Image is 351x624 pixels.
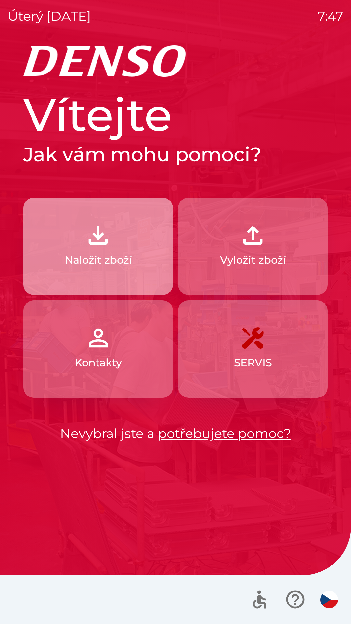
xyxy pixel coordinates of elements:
p: Nevybral jste a [23,424,328,443]
img: 7408382d-57dc-4d4c-ad5a-dca8f73b6e74.png [239,324,267,352]
img: Logo [23,45,328,77]
h2: Jak vám mohu pomoci? [23,142,328,166]
p: úterý [DATE] [8,6,91,26]
button: Naložit zboží [23,198,173,295]
img: 072f4d46-cdf8-44b2-b931-d189da1a2739.png [84,324,112,352]
p: Kontakty [75,355,122,370]
button: SERVIS [178,300,328,398]
button: Kontakty [23,300,173,398]
img: cs flag [320,591,338,608]
p: Vyložit zboží [220,252,286,268]
p: SERVIS [234,355,272,370]
img: 918cc13a-b407-47b8-8082-7d4a57a89498.png [84,221,112,250]
p: 7:47 [318,6,343,26]
button: Vyložit zboží [178,198,328,295]
img: 2fb22d7f-6f53-46d3-a092-ee91fce06e5d.png [239,221,267,250]
p: Naložit zboží [65,252,132,268]
a: potřebujete pomoc? [158,425,291,441]
h1: Vítejte [23,87,328,142]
